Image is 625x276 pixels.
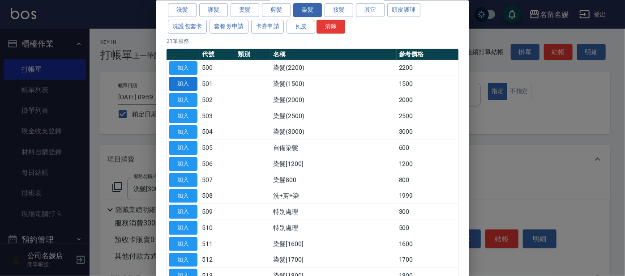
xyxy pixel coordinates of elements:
[169,141,197,155] button: 加入
[199,3,228,17] button: 護髮
[271,252,396,268] td: 染髮[1700]
[169,109,197,123] button: 加入
[168,19,207,33] button: 洗護包套卡
[231,3,259,17] button: 燙髮
[200,172,235,188] td: 507
[293,3,322,17] button: 染髮
[397,220,458,236] td: 500
[397,92,458,108] td: 2000
[262,3,291,17] button: 剪髮
[397,172,458,188] td: 800
[200,76,235,92] td: 501
[200,204,235,220] td: 509
[200,140,235,156] td: 505
[271,60,396,76] td: 染髮(2200)
[271,204,396,220] td: 特別處理
[169,173,197,187] button: 加入
[397,124,458,140] td: 3000
[271,76,396,92] td: 染髮(1500)
[317,19,345,33] button: 清除
[210,19,248,33] button: 套餐券申請
[169,93,197,107] button: 加入
[169,189,197,203] button: 加入
[397,48,458,60] th: 參考價格
[169,205,197,219] button: 加入
[235,48,271,60] th: 類別
[200,252,235,268] td: 512
[397,156,458,172] td: 1200
[397,108,458,124] td: 2500
[200,156,235,172] td: 506
[169,237,197,251] button: 加入
[271,220,396,236] td: 特別處理
[397,236,458,252] td: 1600
[387,3,420,17] button: 頭皮護理
[167,37,458,45] p: 21 筆服務
[169,221,197,235] button: 加入
[397,76,458,92] td: 1500
[200,220,235,236] td: 510
[200,92,235,108] td: 502
[397,60,458,76] td: 2200
[397,204,458,220] td: 300
[287,19,315,33] button: 瓦皮
[397,252,458,268] td: 1700
[251,19,284,33] button: 卡券申請
[271,140,396,156] td: 自備染髮
[169,125,197,139] button: 加入
[271,156,396,172] td: 染髮[1200]
[271,92,396,108] td: 染髮(2000)
[200,188,235,204] td: 508
[325,3,353,17] button: 接髮
[200,124,235,140] td: 504
[397,140,458,156] td: 600
[200,60,235,76] td: 500
[168,3,197,17] button: 洗髮
[169,253,197,267] button: 加入
[356,3,385,17] button: 其它
[169,61,197,75] button: 加入
[169,77,197,91] button: 加入
[271,48,396,60] th: 名稱
[271,172,396,188] td: 染髮800
[200,48,235,60] th: 代號
[271,108,396,124] td: 染髮(2500)
[397,188,458,204] td: 1999
[200,108,235,124] td: 503
[271,236,396,252] td: 染髮[1600]
[271,124,396,140] td: 染髮(3000)
[200,236,235,252] td: 511
[169,157,197,171] button: 加入
[271,188,396,204] td: 洗+剪+染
